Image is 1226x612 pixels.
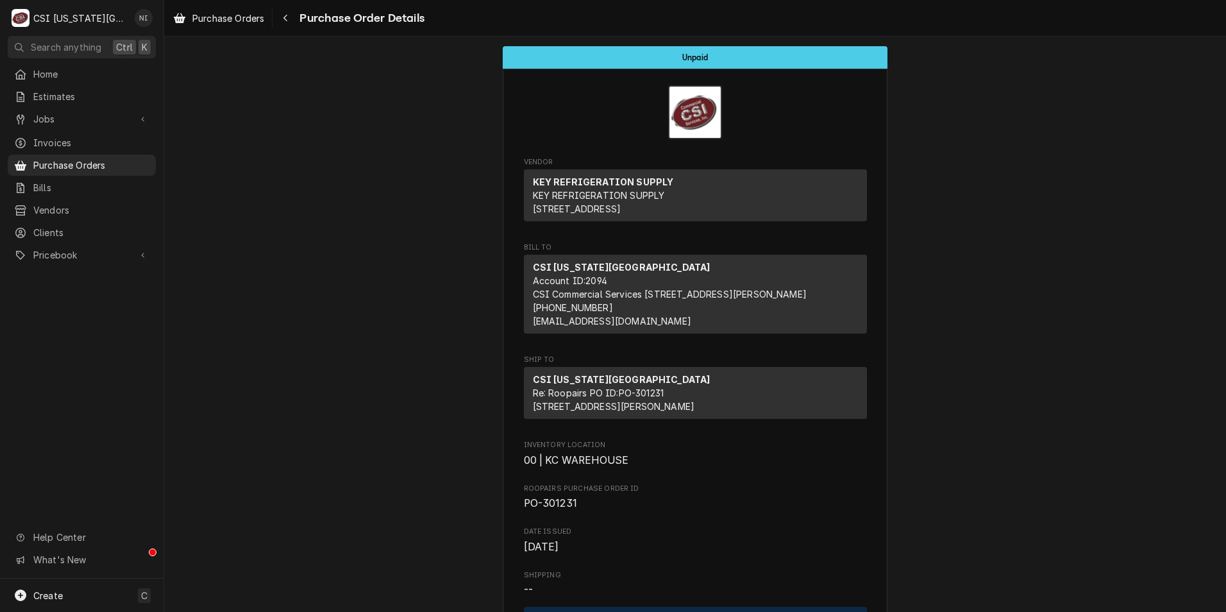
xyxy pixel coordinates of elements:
div: Vendor [524,169,867,221]
span: -- [524,584,533,596]
div: Vendor [524,169,867,226]
div: CSI Kansas City's Avatar [12,9,29,27]
div: Purchase Order Ship To [524,355,867,425]
span: Re: Roopairs PO ID: PO-301231 [533,387,664,398]
img: Logo [668,85,722,139]
div: Date Issued [524,527,867,554]
a: Estimates [8,86,156,107]
span: Inventory Location [524,453,867,468]
a: Go to Help Center [8,527,156,548]
span: Pricebook [33,248,130,262]
button: Navigate back [275,8,296,28]
div: Purchase Order Bill To [524,242,867,339]
span: [DATE] [524,541,559,553]
a: Clients [8,222,156,243]
span: Purchase Orders [33,158,149,172]
span: Help Center [33,531,148,544]
div: Ship To [524,367,867,424]
span: What's New [33,553,148,566]
a: Purchase Orders [168,8,269,29]
span: Vendors [33,203,149,217]
span: Shipping [524,570,867,581]
span: Ctrl [116,40,133,54]
a: Go to Jobs [8,108,156,130]
a: Home [8,64,156,85]
div: Inventory Location [524,440,867,468]
span: 00 | KC WAREHOUSE [524,454,629,466]
span: K [142,40,147,54]
strong: CSI [US_STATE][GEOGRAPHIC_DATA] [533,262,710,273]
span: CSI Commercial Services [STREET_ADDRESS][PERSON_NAME] [533,289,807,300]
a: [EMAIL_ADDRESS][DOMAIN_NAME] [533,316,691,327]
a: Vendors [8,200,156,221]
div: Nate Ingram's Avatar [135,9,153,27]
span: Invoices [33,136,149,149]
span: Home [33,67,149,81]
div: Purchase Order Vendor [524,157,867,227]
div: Bill To [524,255,867,339]
span: Roopairs Purchase Order ID [524,484,867,494]
div: NI [135,9,153,27]
span: Clients [33,226,149,239]
span: Date Issued [524,527,867,537]
div: C [12,9,29,27]
span: KEY REFRIGERATION SUPPLY [STREET_ADDRESS] [533,190,665,214]
span: Unpaid [682,53,708,62]
span: Account ID: 2094 [533,275,607,286]
span: Ship To [524,355,867,365]
span: Roopairs Purchase Order ID [524,496,867,511]
button: Search anythingCtrlK [8,36,156,58]
span: C [141,589,147,602]
span: Search anything [31,40,101,54]
a: Invoices [8,132,156,153]
span: Estimates [33,90,149,103]
div: Status [503,46,887,69]
a: [PHONE_NUMBER] [533,302,613,313]
strong: KEY REFRIGERATION SUPPLY [533,176,674,187]
span: Purchase Orders [192,12,264,25]
div: Roopairs Purchase Order ID [524,484,867,511]
span: [STREET_ADDRESS][PERSON_NAME] [533,401,695,412]
strong: CSI [US_STATE][GEOGRAPHIC_DATA] [533,374,710,385]
div: Ship To [524,367,867,419]
div: Bill To [524,255,867,334]
span: Purchase Order Details [296,10,424,27]
a: Go to Pricebook [8,244,156,266]
span: Date Issued [524,540,867,555]
span: Bill To [524,242,867,253]
span: Inventory Location [524,440,867,450]
span: Create [33,590,63,601]
span: Jobs [33,112,130,126]
span: Vendor [524,157,867,167]
a: Go to What's New [8,549,156,570]
a: Purchase Orders [8,155,156,176]
a: Bills [8,177,156,198]
span: PO-301231 [524,497,577,509]
div: CSI [US_STATE][GEOGRAPHIC_DATA] [33,12,128,25]
span: Bills [33,181,149,194]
